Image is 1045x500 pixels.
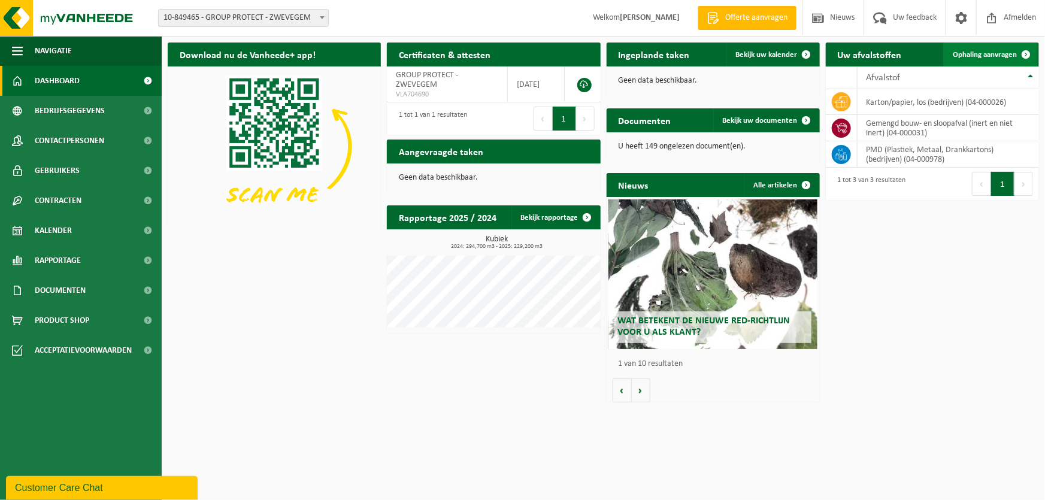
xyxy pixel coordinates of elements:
button: Vorige [613,378,632,402]
a: Alle artikelen [744,173,819,197]
span: Rapportage [35,246,81,275]
span: GROUP PROTECT - ZWEVEGEM [396,71,458,89]
button: Previous [534,107,553,131]
h2: Uw afvalstoffen [826,43,914,66]
iframe: chat widget [6,474,200,500]
span: Contracten [35,186,81,216]
a: Bekijk uw kalender [726,43,819,66]
span: Acceptatievoorwaarden [35,335,132,365]
h3: Kubiek [393,235,600,250]
span: 10-849465 - GROUP PROTECT - ZWEVEGEM [158,9,329,27]
button: Next [576,107,595,131]
span: VLA704690 [396,90,498,99]
a: Ophaling aanvragen [943,43,1038,66]
span: Documenten [35,275,86,305]
div: 1 tot 1 van 1 resultaten [393,105,467,132]
h2: Aangevraagde taken [387,140,495,163]
span: Kalender [35,216,72,246]
span: 2024: 294,700 m3 - 2025: 229,200 m3 [393,244,600,250]
span: Offerte aanvragen [722,12,790,24]
span: Contactpersonen [35,126,104,156]
h2: Download nu de Vanheede+ app! [168,43,328,66]
td: karton/papier, los (bedrijven) (04-000026) [858,89,1039,115]
button: 1 [553,107,576,131]
span: Bedrijfsgegevens [35,96,105,126]
h2: Documenten [607,108,683,132]
a: Bekijk uw documenten [713,108,819,132]
span: 10-849465 - GROUP PROTECT - ZWEVEGEM [159,10,328,26]
p: Geen data beschikbaar. [619,77,808,85]
span: Afvalstof [867,73,901,83]
strong: [PERSON_NAME] [620,13,680,22]
h2: Nieuws [607,173,661,196]
span: Bekijk uw kalender [736,51,798,59]
p: U heeft 149 ongelezen document(en). [619,143,808,151]
p: 1 van 10 resultaten [619,360,814,368]
button: Previous [972,172,991,196]
span: Ophaling aanvragen [953,51,1017,59]
button: Volgende [632,378,650,402]
div: 1 tot 3 van 3 resultaten [832,171,906,197]
span: Gebruikers [35,156,80,186]
span: Navigatie [35,36,72,66]
p: Geen data beschikbaar. [399,174,588,182]
h2: Certificaten & attesten [387,43,502,66]
h2: Ingeplande taken [607,43,702,66]
td: gemengd bouw- en sloopafval (inert en niet inert) (04-000031) [858,115,1039,141]
td: [DATE] [508,66,565,102]
h2: Rapportage 2025 / 2024 [387,205,508,229]
button: 1 [991,172,1014,196]
a: Offerte aanvragen [698,6,796,30]
a: Bekijk rapportage [511,205,599,229]
button: Next [1014,172,1033,196]
span: Bekijk uw documenten [723,117,798,125]
td: PMD (Plastiek, Metaal, Drankkartons) (bedrijven) (04-000978) [858,141,1039,168]
span: Wat betekent de nieuwe RED-richtlijn voor u als klant? [617,316,790,337]
img: Download de VHEPlus App [168,66,381,226]
span: Product Shop [35,305,89,335]
span: Dashboard [35,66,80,96]
a: Wat betekent de nieuwe RED-richtlijn voor u als klant? [608,199,817,349]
